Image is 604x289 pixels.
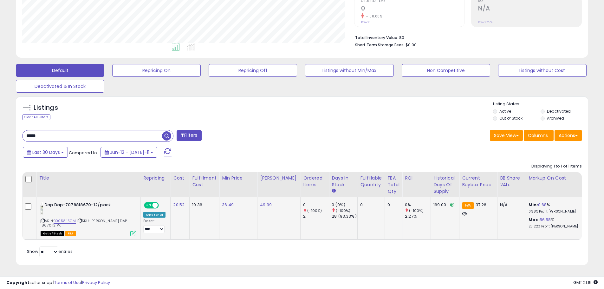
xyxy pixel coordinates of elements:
div: Min Price [222,175,255,181]
button: Save View [490,130,523,141]
div: [PERSON_NAME] [260,175,298,181]
small: Prev: 2 [361,20,370,24]
span: Columns [528,132,548,139]
h2: 0 [361,5,464,13]
div: 10.36 [192,202,214,208]
div: Ordered Items [303,175,326,188]
div: ASIN: [41,202,136,235]
div: Fulfillment Cost [192,175,217,188]
label: Deactivated [547,108,571,114]
button: Repricing Off [209,64,297,77]
label: Archived [547,115,564,121]
th: The percentage added to the cost of goods (COGS) that forms the calculator for Min & Max prices. [526,172,586,197]
div: FBA Total Qty [387,175,399,195]
div: Historical Days Of Supply [433,175,457,195]
div: Days In Stock [332,175,355,188]
small: (-100%) [307,208,322,213]
small: (-100%) [336,208,350,213]
span: Compared to: [69,150,98,156]
div: ROI [405,175,428,181]
b: Short Term Storage Fees: [355,42,405,48]
div: 0 [387,202,397,208]
b: Dap Dap-7079818670-12/pack [44,202,121,210]
button: Listings without Min/Max [305,64,393,77]
span: | SKU: [PERSON_NAME] DAP 18670 12 PK [41,218,127,228]
div: 0 [360,202,380,208]
div: Title [39,175,138,181]
div: Displaying 1 to 1 of 1 items [531,163,582,169]
b: Min: [529,202,538,208]
div: Preset: [143,219,166,233]
div: Amazon AI [143,212,166,218]
div: seller snap | | [6,280,110,286]
small: Days In Stock. [332,188,335,194]
label: Out of Stock [499,115,523,121]
a: Privacy Policy [82,279,110,286]
div: Cost [173,175,187,181]
span: Jun-12 - [DATE]-11 [110,149,149,155]
label: Active [499,108,511,114]
a: 0.68 [538,202,547,208]
button: Filters [177,130,201,141]
strong: Copyright [6,279,29,286]
b: Max: [529,217,540,223]
div: % [529,202,581,214]
div: Markup on Cost [529,175,583,181]
div: % [529,217,581,229]
div: 0 [303,202,329,208]
p: 23.22% Profit [PERSON_NAME] [529,224,581,229]
h5: Listings [34,103,58,112]
p: Listing States: [493,101,588,107]
img: 3127QSoB16L._SL40_.jpg [41,202,43,215]
div: Clear All Filters [22,114,50,120]
button: Last 30 Days [23,147,68,158]
div: 0% [405,202,431,208]
a: 20.52 [173,202,185,208]
div: 28 (93.33%) [332,213,357,219]
a: B0058I15GM [54,218,76,224]
div: Repricing [143,175,168,181]
b: Total Inventory Value: [355,35,398,40]
span: ON [145,203,153,208]
button: Deactivated & In Stock [16,80,104,93]
button: Jun-12 - [DATE]-11 [101,147,157,158]
span: $0.00 [406,42,417,48]
button: Repricing On [112,64,201,77]
span: 2025-08-11 21:15 GMT [573,279,598,286]
span: OFF [158,203,168,208]
div: 2 [303,213,329,219]
div: Fulfillable Quantity [360,175,382,188]
small: -100.00% [364,14,382,19]
a: Terms of Use [54,279,81,286]
button: Actions [555,130,582,141]
span: Last 30 Days [32,149,60,155]
button: Columns [524,130,554,141]
div: N/A [500,202,521,208]
button: Default [16,64,104,77]
a: 36.49 [222,202,234,208]
span: All listings that are currently out of stock and unavailable for purchase on Amazon [41,231,64,236]
span: FBA [65,231,76,236]
button: Non Competitive [402,64,490,77]
small: Prev: 2.27% [478,20,492,24]
small: (-100%) [409,208,424,213]
button: Listings without Cost [498,64,587,77]
span: 37.26 [476,202,487,208]
a: 56.58 [540,217,551,223]
li: $0 [355,33,577,41]
div: 2.27% [405,213,431,219]
div: BB Share 24h. [500,175,523,188]
div: 169.00 [433,202,454,208]
small: FBA [462,202,474,209]
h2: N/A [478,5,581,13]
p: 0.38% Profit [PERSON_NAME] [529,209,581,214]
span: Show: entries [27,248,73,254]
div: 0 (0%) [332,202,357,208]
a: 49.99 [260,202,272,208]
div: Current Buybox Price [462,175,495,188]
